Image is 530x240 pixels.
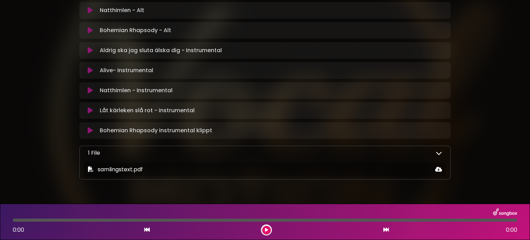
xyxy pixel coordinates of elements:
[100,6,144,15] p: Natthimlen - Alt
[100,86,173,95] p: Natthimlen - Instrumental
[88,149,100,157] p: 1 File
[98,165,143,173] span: samlingstext.pdf
[100,26,171,35] p: Bohemian Rhapsody - Alt
[100,66,153,75] p: Alive- Instrumental
[100,106,195,115] p: Låt kärleken slå rot - instrumental
[100,46,222,55] p: Aldrig ska jag sluta älska dig - Instrumental
[100,126,212,135] p: Bohemian Rhapsody instrumental klippt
